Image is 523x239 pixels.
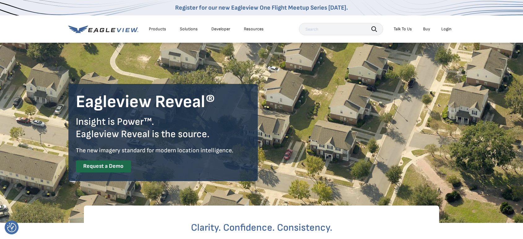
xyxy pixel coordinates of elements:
[76,146,250,155] div: The new imagery standard for modern location intelligence.
[180,26,198,32] div: Solutions
[7,223,16,232] img: Revisit consent button
[441,26,452,32] div: Login
[76,160,131,172] a: Request a Demo
[394,26,412,32] div: Talk To Us
[101,223,422,233] h2: Clarity. Confidence. Consistency.
[423,26,430,32] a: Buy
[149,26,166,32] div: Products
[211,26,230,32] a: Developer
[76,116,250,141] div: Insight is Power™. Eagleview Reveal is the source.
[7,223,16,232] button: Consent Preferences
[76,91,250,113] h1: Eagleview Reveal®
[299,23,383,35] input: Search
[175,4,348,11] a: Register for our new Eagleview One Flight Meetup Series [DATE].
[244,26,264,32] div: Resources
